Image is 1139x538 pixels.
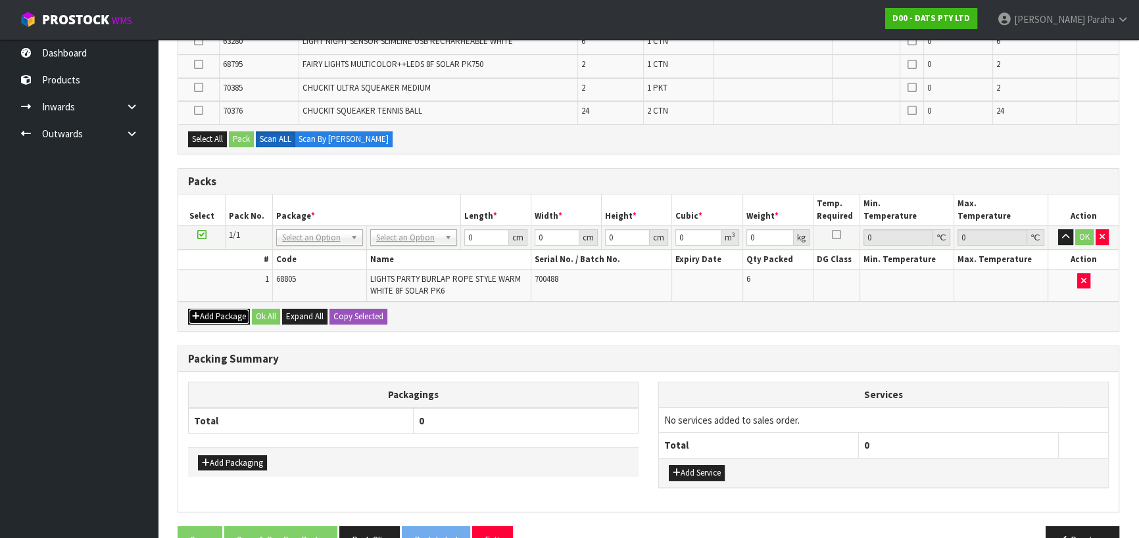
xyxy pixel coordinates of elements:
span: CHUCKIT SQUEAKER TENNIS BALL [303,105,422,116]
h3: Packing Summary [188,353,1109,365]
button: Pack [229,131,254,147]
span: 2 [581,58,585,70]
span: 63280 [223,35,243,47]
button: Copy Selected [329,309,387,325]
th: # [178,250,272,269]
span: Expand All [286,311,324,322]
span: Paraha [1087,13,1115,26]
sup: 3 [732,231,735,239]
span: Select an Option [282,230,345,246]
th: Max. Temperature [954,250,1048,269]
label: Scan By [PERSON_NAME] [295,131,393,147]
span: 0 [864,439,869,451]
span: 700488 [535,273,558,284]
span: 6 [746,273,750,284]
th: Width [531,194,601,225]
span: 24 [996,105,1004,116]
button: Ok All [252,309,280,325]
th: Total [659,433,859,458]
button: Select All [188,131,227,147]
div: cm [509,229,527,246]
span: 70376 [223,105,243,116]
button: Expand All [282,309,327,325]
div: ℃ [1027,229,1044,246]
h3: Packs [188,175,1109,188]
th: DG Class [813,250,860,269]
span: ProStock [42,11,109,28]
th: Package [272,194,460,225]
th: Min. Temperature [860,194,954,225]
span: 68805 [276,273,296,284]
span: LIGHT NIGHT SENSOR SLIMLINE USB RECHARHEABLE WHITE [303,35,513,47]
div: kg [794,229,810,246]
span: LIGHTS PARTY BURLAP ROPE STYLE WARM WHITE 8F SOLAR PK6 [370,273,521,296]
th: Pack No. [226,194,273,225]
span: 2 [996,82,1000,93]
th: Temp. Required [813,194,860,225]
a: D00 - DATS PTY LTD [885,8,977,29]
th: Select [178,194,226,225]
span: 1 CTN [647,58,668,70]
strong: D00 - DATS PTY LTD [892,12,970,24]
button: Add Package [188,309,250,325]
th: Max. Temperature [954,194,1048,225]
th: Expiry Date [672,250,742,269]
th: Min. Temperature [860,250,954,269]
span: 1/1 [229,229,240,240]
span: CHUCKIT ULTRA SQUEAKER MEDIUM [303,82,431,93]
span: 2 CTN [647,105,668,116]
span: 1 [265,273,269,284]
span: 6 [581,35,585,47]
span: Select an Option [376,230,439,246]
button: Add Packaging [198,455,267,471]
span: 68795 [223,58,243,70]
th: Packagings [189,382,639,408]
th: Services [659,382,1108,407]
div: ℃ [933,229,950,246]
div: m [721,229,739,246]
th: Length [460,194,531,225]
small: WMS [112,14,132,27]
span: 1 CTN [647,35,668,47]
span: [PERSON_NAME] [1014,13,1085,26]
img: cube-alt.png [20,11,36,28]
th: Action [1048,194,1119,225]
span: 0 [927,58,931,70]
span: FAIRY LIGHTS MULTICOLOR++LEDS 8F SOLAR PK750 [303,58,483,70]
th: Code [272,250,366,269]
th: Height [602,194,672,225]
div: cm [579,229,598,246]
th: Name [366,250,531,269]
td: No services added to sales order. [659,407,1108,432]
span: 2 [996,58,1000,70]
button: Add Service [669,465,725,481]
th: Action [1048,250,1119,269]
span: 70385 [223,82,243,93]
th: Serial No. / Batch No. [531,250,672,269]
th: Cubic [672,194,742,225]
th: Weight [742,194,813,225]
span: 0 [419,415,424,427]
span: 6 [996,35,1000,47]
span: 1 PKT [647,82,667,93]
span: 0 [927,105,931,116]
th: Qty Packed [742,250,813,269]
label: Scan ALL [256,131,295,147]
button: OK [1075,229,1094,245]
span: 2 [581,82,585,93]
span: 24 [581,105,589,116]
th: Total [189,408,414,434]
span: 0 [927,35,931,47]
span: 0 [927,82,931,93]
div: cm [650,229,668,246]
